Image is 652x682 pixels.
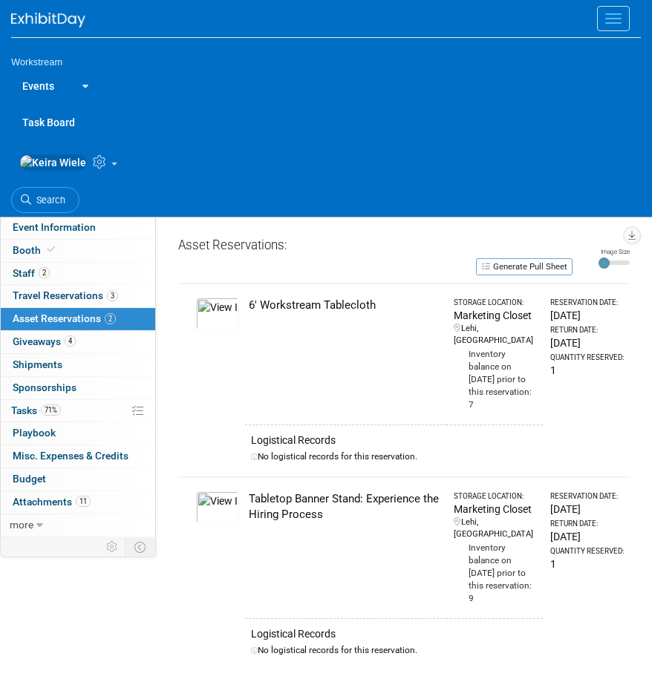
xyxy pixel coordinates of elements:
[39,267,50,278] span: 2
[1,308,155,330] a: Asset Reservations2
[10,519,33,531] span: more
[550,325,624,335] div: Return Date:
[550,557,624,571] div: 1
[107,290,118,301] span: 3
[196,298,239,330] img: View Images
[11,13,85,27] img: ExhibitDay
[105,313,116,324] span: 2
[11,103,641,140] a: Task Board
[1,331,155,353] a: Giveaways4
[1,240,155,262] a: Booth
[1,285,155,307] a: Travel Reservations3
[13,381,76,393] span: Sponsorships
[100,537,125,557] td: Personalize Event Tab Strip
[597,6,630,31] button: Menu
[11,56,62,68] span: Workstream
[65,335,76,347] span: 4
[454,491,537,502] div: Storage Location:
[599,247,630,256] div: Image Size
[454,517,537,540] div: Lehi, [GEOGRAPHIC_DATA]
[550,529,624,544] div: [DATE]
[454,540,537,605] div: Inventory balance on [DATE] prior to this reservation: 9
[13,358,62,370] span: Shipments
[13,473,46,485] span: Budget
[13,267,50,279] span: Staff
[550,502,624,517] div: [DATE]
[251,450,537,463] div: No logistical records for this reservation.
[48,246,55,254] i: Booth reservation complete
[249,298,440,313] div: 6' Workstream Tablecloth
[11,187,79,213] a: Search
[550,519,624,529] div: Return Date:
[550,546,624,557] div: Quantity Reserved:
[550,353,624,363] div: Quantity Reserved:
[13,221,96,233] span: Event Information
[1,377,155,399] a: Sponsorships
[13,289,118,301] span: Travel Reservations
[1,445,155,468] a: Misc. Expenses & Credits
[251,644,537,657] div: No logistical records for this reservation.
[550,363,624,378] div: 1
[454,308,537,323] div: Marketing Closet
[1,400,155,422] a: Tasks71%
[196,491,239,524] img: View Images
[550,308,624,323] div: [DATE]
[11,67,65,104] a: Events
[1,422,155,445] a: Playbook
[1,354,155,376] a: Shipments
[31,194,65,206] span: Search
[19,154,87,171] img: Keira Wiele
[13,244,58,256] span: Booth
[178,237,565,257] div: Asset Reservations:
[1,217,155,239] a: Event Information
[251,433,537,447] div: Logistical Records
[454,323,537,347] div: Lehi, [GEOGRAPHIC_DATA]
[13,496,91,508] span: Attachments
[13,427,56,439] span: Playbook
[125,537,156,557] td: Toggle Event Tabs
[13,450,128,462] span: Misc. Expenses & Credits
[251,626,537,641] div: Logistical Records
[76,496,91,507] span: 11
[550,335,624,350] div: [DATE]
[454,502,537,517] div: Marketing Closet
[550,491,624,502] div: Reservation Date:
[1,263,155,285] a: Staff2
[454,347,537,411] div: Inventory balance on [DATE] prior to this reservation: 7
[550,298,624,308] div: Reservation Date:
[476,258,573,275] button: Generate Pull Sheet
[11,404,61,416] span: Tasks
[1,468,155,491] a: Budget
[249,491,440,523] div: Tabletop Banner Stand: Experience the Hiring Process
[1,514,155,537] a: more
[13,312,116,324] span: Asset Reservations
[454,298,537,308] div: Storage Location:
[41,404,61,416] span: 71%
[1,491,155,514] a: Attachments11
[13,335,76,347] span: Giveaways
